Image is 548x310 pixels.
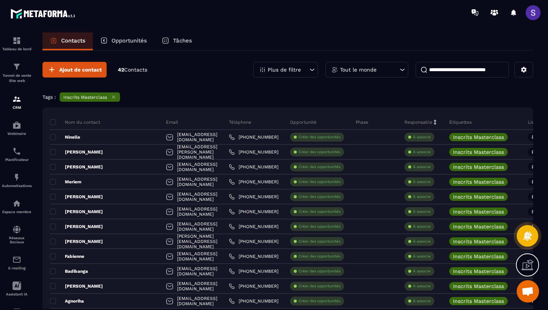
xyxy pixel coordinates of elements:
[2,167,32,193] a: automationsautomationsAutomatisations
[229,164,278,170] a: [PHONE_NUMBER]
[453,298,504,304] p: Inscrits Masterclass
[12,199,21,208] img: automations
[12,173,21,182] img: automations
[12,147,21,156] img: scheduler
[2,141,32,167] a: schedulerschedulerPlanificateur
[413,194,431,199] p: À associe
[2,89,32,115] a: formationformationCRM
[50,283,103,289] p: [PERSON_NAME]
[2,193,32,219] a: automationsautomationsEspace membre
[453,135,504,140] p: Inscrits Masterclass
[50,238,103,244] p: [PERSON_NAME]
[124,67,147,73] span: Contacts
[299,298,340,304] p: Créer des opportunités
[299,135,340,140] p: Créer des opportunités
[12,255,21,264] img: email
[299,254,340,259] p: Créer des opportunités
[229,149,278,155] a: [PHONE_NUMBER]
[2,250,32,276] a: emailemailE-mailing
[12,225,21,234] img: social-network
[2,132,32,136] p: Webinaire
[413,209,431,214] p: À associe
[340,67,377,72] p: Tout le monde
[12,121,21,130] img: automations
[2,105,32,110] p: CRM
[12,62,21,71] img: formation
[299,224,340,229] p: Créer des opportunités
[453,284,504,289] p: Inscrits Masterclass
[50,134,80,140] p: Ninelle
[453,254,504,259] p: Inscrits Masterclass
[299,164,340,170] p: Créer des opportunités
[42,62,107,77] button: Ajout de contact
[2,219,32,250] a: social-networksocial-networkRéseaux Sociaux
[528,119,538,125] p: Liste
[50,224,103,230] p: [PERSON_NAME]
[404,119,432,125] p: Responsable
[453,239,504,244] p: Inscrits Masterclass
[453,224,504,229] p: Inscrits Masterclass
[2,73,32,83] p: Tunnel de vente Site web
[229,209,278,215] a: [PHONE_NUMBER]
[229,224,278,230] a: [PHONE_NUMBER]
[93,32,154,50] a: Opportunités
[50,179,81,185] p: Meriem
[50,119,100,125] p: Nom du contact
[517,280,539,303] div: Ouvrir le chat
[166,119,178,125] p: Email
[299,149,340,155] p: Créer des opportunités
[413,135,431,140] p: À associe
[50,209,103,215] p: [PERSON_NAME]
[2,47,32,51] p: Tableau de bord
[2,292,32,296] p: Assistant IA
[2,57,32,89] a: formationformationTunnel de vente Site web
[453,164,504,170] p: Inscrits Masterclass
[12,95,21,104] img: formation
[413,298,431,304] p: À associe
[2,31,32,57] a: formationformationTableau de bord
[50,149,103,155] p: [PERSON_NAME]
[50,268,88,274] p: Badibanga
[229,298,278,304] a: [PHONE_NUMBER]
[299,239,340,244] p: Créer des opportunités
[413,239,431,244] p: À associe
[12,36,21,45] img: formation
[61,37,85,44] p: Contacts
[2,276,32,302] a: Assistant IA
[10,7,78,20] img: logo
[229,253,278,259] a: [PHONE_NUMBER]
[2,266,32,270] p: E-mailing
[229,194,278,200] a: [PHONE_NUMBER]
[50,164,103,170] p: [PERSON_NAME]
[413,284,431,289] p: À associe
[118,66,147,73] p: 42
[111,37,147,44] p: Opportunités
[290,119,316,125] p: Opportunité
[229,238,278,244] a: [PHONE_NUMBER]
[453,269,504,274] p: Inscrits Masterclass
[299,194,340,199] p: Créer des opportunités
[299,179,340,184] p: Créer des opportunités
[449,119,472,125] p: Étiquettes
[413,254,431,259] p: À associe
[2,236,32,244] p: Réseaux Sociaux
[229,268,278,274] a: [PHONE_NUMBER]
[453,194,504,199] p: Inscrits Masterclass
[42,32,93,50] a: Contacts
[59,66,102,73] span: Ajout de contact
[2,115,32,141] a: automationsautomationsWebinaire
[413,269,431,274] p: À associe
[50,298,84,304] p: Agnoriha
[299,269,340,274] p: Créer des opportunités
[453,209,504,214] p: Inscrits Masterclass
[299,209,340,214] p: Créer des opportunités
[2,184,32,188] p: Automatisations
[413,149,431,155] p: À associe
[413,179,431,184] p: À associe
[356,119,368,125] p: Phase
[63,95,107,100] p: Inscrits Masterclass
[299,284,340,289] p: Créer des opportunités
[154,32,199,50] a: Tâches
[453,149,504,155] p: Inscrits Masterclass
[42,94,56,100] p: Tags :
